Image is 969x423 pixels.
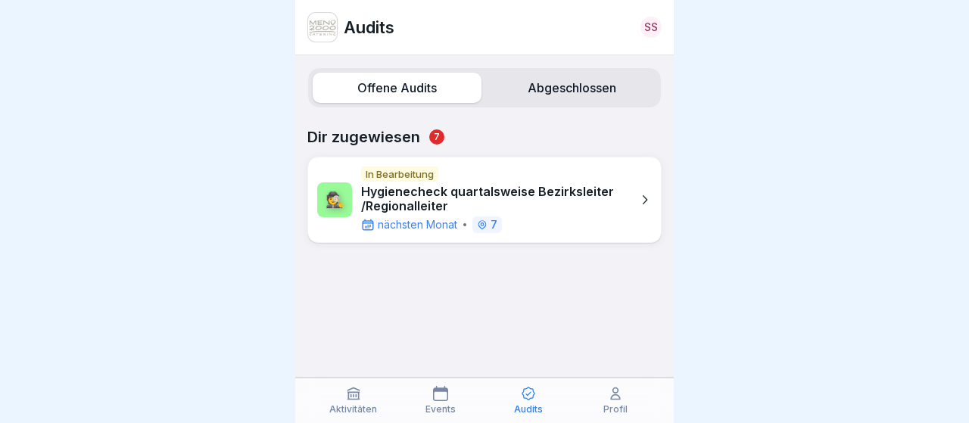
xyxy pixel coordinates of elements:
[344,17,394,37] p: Audits
[307,128,662,146] p: Dir zugewiesen
[308,13,337,42] img: v3gslzn6hrr8yse5yrk8o2yg.png
[514,404,543,415] p: Audits
[640,17,662,38] a: SS
[603,404,628,415] p: Profil
[361,166,438,182] p: In Bearbeitung
[429,129,444,145] span: 7
[313,73,481,103] label: Offene Audits
[329,404,377,415] p: Aktivitäten
[378,217,457,232] p: nächsten Monat
[425,404,456,415] p: Events
[491,219,497,230] p: 7
[361,185,631,213] p: Hygienecheck quartalsweise Bezirksleiter /Regionalleiter
[488,73,656,103] label: Abgeschlossen
[317,182,352,217] div: 🕵️
[307,157,662,243] a: 🕵️In BearbeitungHygienecheck quartalsweise Bezirksleiter /Regionalleiternächsten Monat7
